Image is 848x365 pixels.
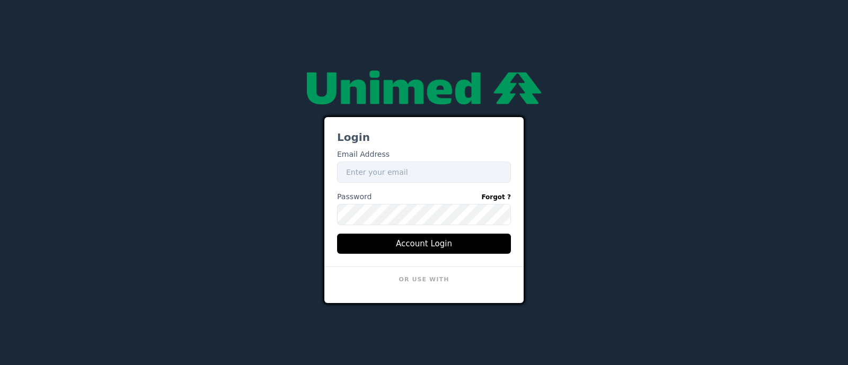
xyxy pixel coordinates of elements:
[337,275,511,286] h6: Or Use With
[337,191,511,202] label: Password
[337,149,390,160] label: Email Address
[481,191,511,202] a: Forgot ?
[307,70,541,104] img: null
[337,130,511,145] h3: Login
[337,162,511,183] input: Enter your email
[337,234,511,254] button: Account Login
